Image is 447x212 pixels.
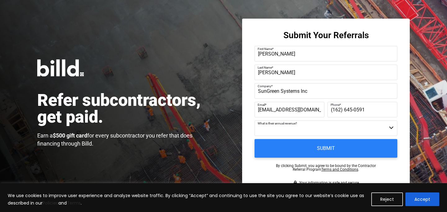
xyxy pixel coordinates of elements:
[67,200,81,206] a: Terms
[276,164,376,171] p: By clicking Submit, you agree to be bound by the Contractor Referral Program .
[53,132,87,139] strong: $500 gift card
[37,132,205,148] p: Earn a for every subcontractor you refer that does financing through Billd.
[371,192,403,206] button: Reject
[405,192,439,206] button: Accept
[258,84,271,88] span: Company
[283,31,369,40] h3: Submit Your Referrals
[8,192,367,207] p: We use cookies to improve user experience and analyze website traffic. By clicking “Accept” and c...
[258,103,265,106] span: Email
[258,47,272,51] span: First Name
[255,139,397,158] input: Submit
[258,66,272,69] span: Last Name
[298,181,359,185] span: Your information is safe and secure
[321,167,358,172] a: Terms and Conditions
[37,92,205,125] h1: Refer subcontractors, get paid.
[43,200,58,206] a: Policies
[331,103,340,106] span: Phone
